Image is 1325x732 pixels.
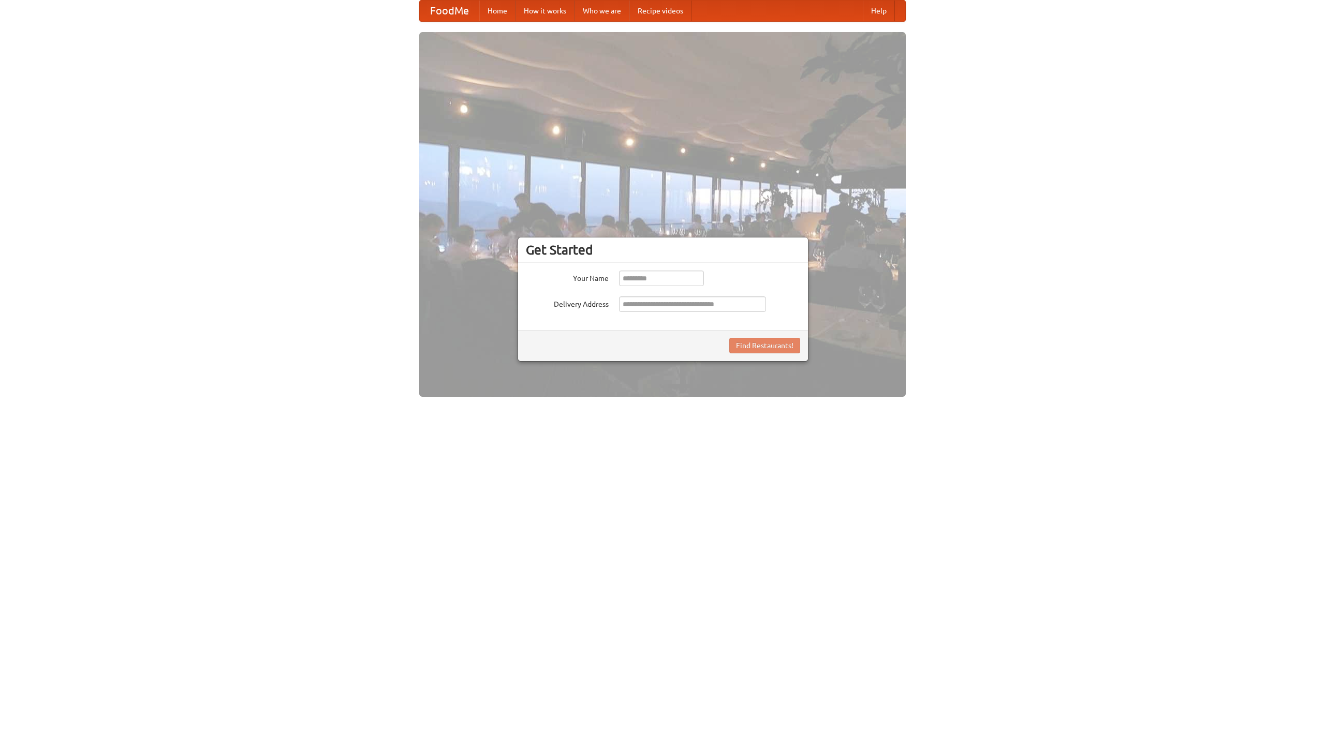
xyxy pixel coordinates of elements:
a: How it works [516,1,575,21]
a: Who we are [575,1,629,21]
a: Home [479,1,516,21]
a: Help [863,1,895,21]
button: Find Restaurants! [729,338,800,353]
label: Delivery Address [526,296,609,309]
a: Recipe videos [629,1,691,21]
a: FoodMe [420,1,479,21]
label: Your Name [526,271,609,283]
h3: Get Started [526,242,800,258]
